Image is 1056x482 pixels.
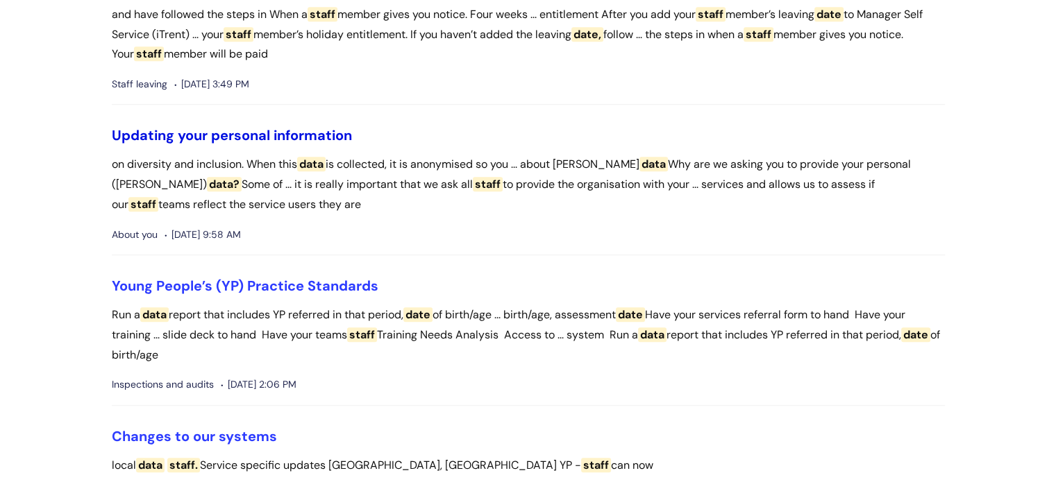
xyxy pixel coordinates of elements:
span: Staff leaving [112,76,167,93]
span: About you [112,226,158,243]
span: [DATE] 9:58 AM [165,226,241,243]
a: Changes to our systems [112,427,277,445]
span: staff [128,197,158,212]
span: staff [473,177,503,191]
span: Inspections and audits [112,376,214,393]
a: Young People’s (YP) Practice Standards [112,277,378,295]
span: date [616,307,645,322]
p: and have followed the steps in When a member gives you notice. Four weeks ... entitlement After y... [112,5,945,64]
span: data? [207,177,242,191]
span: staff [308,7,337,21]
p: on diversity and inclusion. When this is collected, it is anonymised so you ... about [PERSON_NAM... [112,155,945,214]
span: date [403,307,433,322]
span: staff. [167,458,200,472]
span: staff [744,27,773,42]
span: date [814,7,844,21]
span: [DATE] 3:49 PM [174,76,249,93]
span: data [297,157,326,171]
p: local Service specific updates [GEOGRAPHIC_DATA], [GEOGRAPHIC_DATA] YP - can now [112,456,945,476]
span: data [140,307,169,322]
a: Updating your personal information [112,126,352,144]
span: staff [134,46,164,61]
span: staff [696,7,726,21]
span: [DATE] 2:06 PM [221,376,296,393]
span: date, [571,27,603,42]
span: date [901,327,930,342]
span: staff [347,327,377,342]
span: staff [224,27,253,42]
span: data [638,327,667,342]
p: Run a report that includes YP referred in that period, of birth/age ... birth/age, assessment Hav... [112,305,945,365]
span: data [136,458,165,472]
span: data [639,157,668,171]
span: staff [581,458,611,472]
